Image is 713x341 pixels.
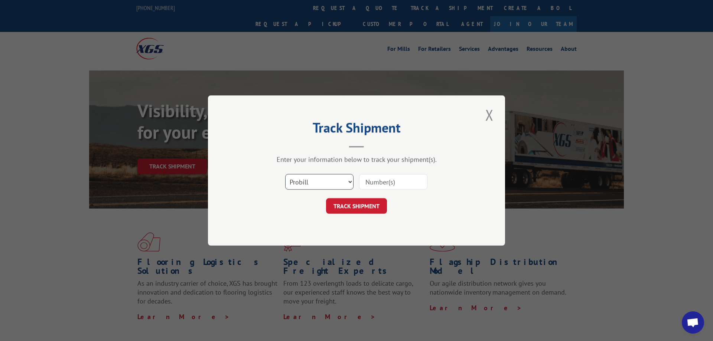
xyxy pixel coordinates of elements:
[359,174,427,190] input: Number(s)
[245,122,468,137] h2: Track Shipment
[682,311,704,334] a: Open chat
[326,198,387,214] button: TRACK SHIPMENT
[245,155,468,164] div: Enter your information below to track your shipment(s).
[483,105,496,125] button: Close modal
